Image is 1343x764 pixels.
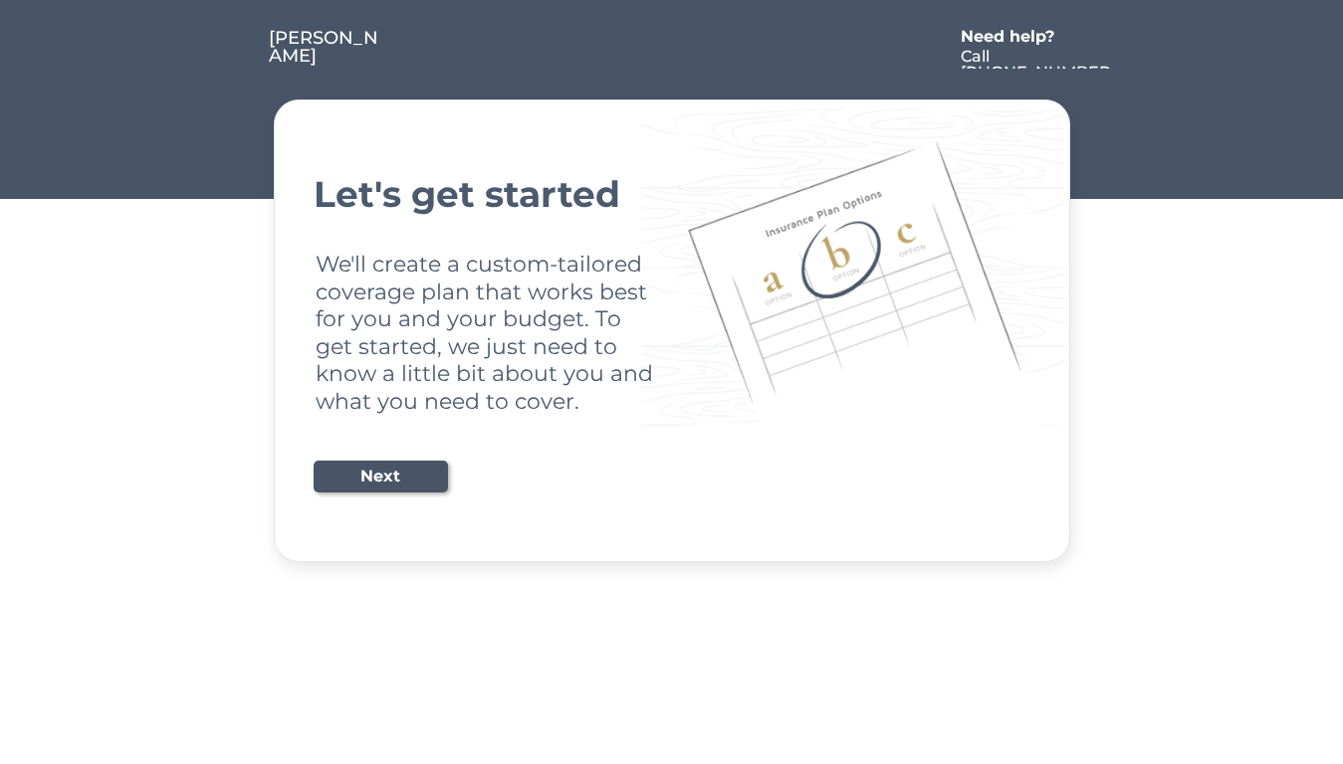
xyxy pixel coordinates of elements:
[961,49,1114,96] div: Call [PHONE_NUMBER]
[316,251,657,415] div: We'll create a custom-tailored coverage plan that works best for you and your budget. To get star...
[314,461,448,492] button: Next
[961,29,1075,45] div: Need help?
[961,49,1114,69] a: Call [PHONE_NUMBER]
[269,29,383,65] div: [PERSON_NAME]
[269,29,383,69] a: [PERSON_NAME]
[314,176,1030,212] div: Let's get started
